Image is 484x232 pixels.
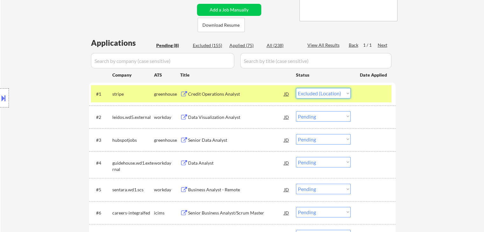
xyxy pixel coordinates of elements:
[284,184,290,195] div: JD
[112,210,154,216] div: careers-integralfed
[284,88,290,99] div: JD
[193,42,225,49] div: Excluded (155)
[112,187,154,193] div: sentara.wd1.scs
[180,72,290,78] div: Title
[296,69,351,80] div: Status
[197,4,261,16] button: Add a Job Manually
[154,137,180,143] div: greenhouse
[154,187,180,193] div: workday
[154,160,180,166] div: workday
[284,207,290,218] div: JD
[154,91,180,97] div: greenhouse
[154,210,180,216] div: icims
[188,160,284,166] div: Data Analyst
[188,187,284,193] div: Business Analyst - Remote
[284,157,290,168] div: JD
[360,72,388,78] div: Date Applied
[188,210,284,216] div: Senior Business Analyst/Scrum Master
[378,42,388,48] div: Next
[240,53,391,68] input: Search by title (case sensitive)
[267,42,298,49] div: All (238)
[198,18,245,32] button: Download Resume
[188,137,284,143] div: Senior Data Analyst
[112,114,154,120] div: leidos.wd5.external
[307,42,341,48] div: View All Results
[349,42,359,48] div: Back
[96,187,107,193] div: #5
[363,42,378,48] div: 1 / 1
[91,53,234,68] input: Search by company (case sensitive)
[284,111,290,123] div: JD
[188,91,284,97] div: Credit Operations Analyst
[154,114,180,120] div: workday
[284,134,290,146] div: JD
[188,114,284,120] div: Data Visualization Analyst
[91,39,154,47] div: Applications
[112,137,154,143] div: hubspotjobs
[112,91,154,97] div: stripe
[156,42,188,49] div: Pending (8)
[154,72,180,78] div: ATS
[112,72,154,78] div: Company
[96,160,107,166] div: #4
[96,210,107,216] div: #6
[229,42,261,49] div: Applied (75)
[112,160,154,172] div: guidehouse.wd1.external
